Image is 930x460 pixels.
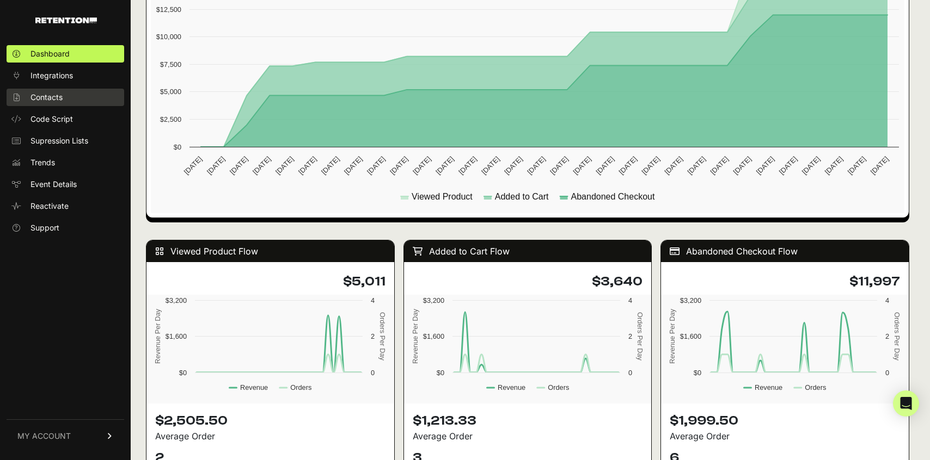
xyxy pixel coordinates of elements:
text: [DATE] [617,155,638,176]
h4: $11,997 [670,273,900,290]
text: 2 [885,332,889,340]
text: $3,200 [166,296,187,304]
span: Trends [30,157,55,168]
text: [DATE] [365,155,387,176]
text: [DATE] [320,155,341,176]
text: [DATE] [709,155,730,176]
div: Added to Cart Flow [404,240,652,262]
text: 0 [628,369,632,377]
text: $1,600 [166,332,187,340]
text: [DATE] [732,155,753,176]
text: [DATE] [778,155,799,176]
text: [DATE] [869,155,890,176]
text: [DATE] [457,155,478,176]
a: Reactivate [7,197,124,215]
text: Revenue Per Day [668,308,676,364]
text: 2 [628,332,632,340]
a: Dashboard [7,45,124,63]
text: [DATE] [663,155,684,176]
span: Dashboard [30,48,70,59]
text: [DATE] [205,155,227,176]
a: Support [7,219,124,237]
h4: $3,640 [413,273,643,290]
text: Orders [548,383,569,391]
text: [DATE] [228,155,249,176]
text: Revenue Per Day [154,308,162,364]
span: Supression Lists [30,135,88,146]
text: $0 [436,369,444,377]
div: Average Order [413,430,643,443]
text: Orders [290,383,311,391]
text: 4 [628,296,632,304]
div: Open Intercom Messenger [893,390,919,417]
text: Revenue Per Day [411,308,419,364]
text: [DATE] [548,155,570,176]
text: Abandoned Checkout [571,192,655,201]
div: Average Order [670,430,900,443]
text: [DATE] [686,155,707,176]
text: $0 [179,369,187,377]
text: 0 [885,369,889,377]
text: Orders Per Day [378,312,387,360]
a: Supression Lists [7,132,124,150]
p: $1,999.50 [670,412,900,430]
div: Average Order [155,430,386,443]
text: [DATE] [434,155,455,176]
text: Orders Per Day [636,312,644,360]
text: [DATE] [755,155,776,176]
span: Code Script [30,114,73,125]
a: Integrations [7,67,124,84]
text: [DATE] [525,155,547,176]
text: [DATE] [297,155,318,176]
text: $0 [174,143,181,151]
text: [DATE] [571,155,592,176]
span: MY ACCOUNT [17,431,71,442]
text: [DATE] [594,155,615,176]
text: Revenue [755,383,782,391]
a: Trends [7,154,124,171]
text: 4 [371,296,375,304]
h4: $5,011 [155,273,386,290]
text: [DATE] [251,155,272,176]
p: $2,505.50 [155,412,386,430]
text: [DATE] [411,155,432,176]
text: [DATE] [823,155,845,176]
div: Viewed Product Flow [146,240,394,262]
span: Contacts [30,92,63,103]
text: $3,200 [423,296,444,304]
img: Retention.com [35,17,97,23]
div: Abandoned Checkout Flow [661,240,909,262]
text: $0 [694,369,701,377]
span: Reactivate [30,201,69,212]
text: Orders Per Day [893,312,901,360]
text: $2,500 [160,115,181,123]
span: Support [30,222,59,233]
text: Orders [805,383,827,391]
span: Integrations [30,70,73,81]
span: Event Details [30,179,77,190]
text: $3,200 [680,296,701,304]
text: $10,000 [156,33,181,41]
text: [DATE] [503,155,524,176]
text: [DATE] [274,155,295,176]
text: $1,600 [680,332,701,340]
text: Revenue [498,383,525,391]
text: Revenue [240,383,268,391]
text: $5,000 [160,88,181,96]
text: [DATE] [800,155,822,176]
text: 2 [371,332,375,340]
text: [DATE] [342,155,364,176]
a: Event Details [7,176,124,193]
text: 4 [885,296,889,304]
text: $7,500 [160,60,181,69]
text: Viewed Product [412,192,473,201]
p: $1,213.33 [413,412,643,430]
a: Contacts [7,89,124,106]
a: MY ACCOUNT [7,419,124,452]
text: [DATE] [388,155,409,176]
text: 0 [371,369,375,377]
a: Code Script [7,110,124,128]
text: Added to Cart [495,192,549,201]
text: $12,500 [156,5,181,14]
text: $1,600 [423,332,444,340]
